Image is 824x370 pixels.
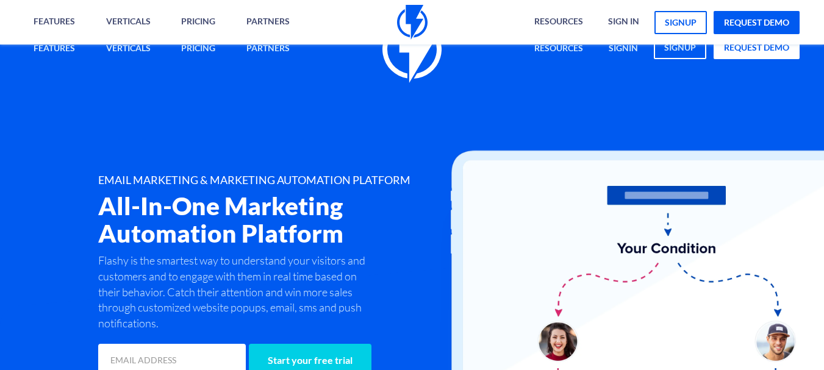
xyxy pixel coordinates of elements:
[237,36,299,62] a: Partners
[714,36,800,59] a: request demo
[98,174,468,187] h1: EMAIL MARKETING & MARKETING AUTOMATION PLATFORM
[525,36,592,62] a: Resources
[714,11,800,34] a: request demo
[98,193,468,247] h2: All-In-One Marketing Automation Platform
[97,36,160,62] a: Verticals
[654,36,706,59] a: signup
[172,36,224,62] a: Pricing
[98,253,371,332] p: Flashy is the smartest way to understand your visitors and customers and to engage with them in r...
[600,36,647,62] a: signin
[654,11,707,34] a: signup
[24,36,84,62] a: Features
